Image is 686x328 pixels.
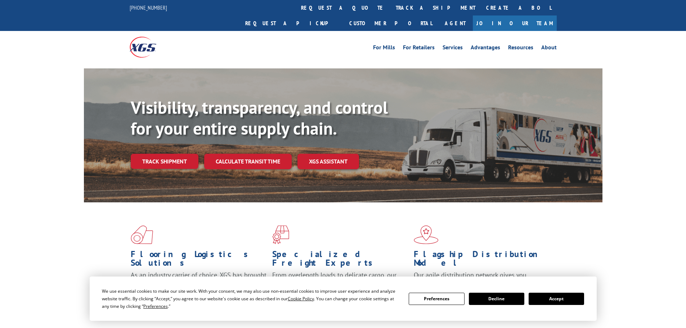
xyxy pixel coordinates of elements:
[414,271,546,288] span: Our agile distribution network gives you nationwide inventory management on demand.
[541,45,557,53] a: About
[529,293,584,305] button: Accept
[403,45,435,53] a: For Retailers
[473,15,557,31] a: Join Our Team
[438,15,473,31] a: Agent
[90,277,597,321] div: Cookie Consent Prompt
[272,225,289,244] img: xgs-icon-focused-on-flooring-red
[131,96,388,139] b: Visibility, transparency, and control for your entire supply chain.
[297,154,359,169] a: XGS ASSISTANT
[414,225,439,244] img: xgs-icon-flagship-distribution-model-red
[272,271,408,303] p: From overlength loads to delicate cargo, our experienced staff knows the best way to move your fr...
[373,45,395,53] a: For Mills
[471,45,500,53] a: Advantages
[130,4,167,11] a: [PHONE_NUMBER]
[131,271,266,296] span: As an industry carrier of choice, XGS has brought innovation and dedication to flooring logistics...
[344,15,438,31] a: Customer Portal
[204,154,292,169] a: Calculate transit time
[469,293,524,305] button: Decline
[414,250,550,271] h1: Flagship Distribution Model
[102,287,400,310] div: We use essential cookies to make our site work. With your consent, we may also use non-essential ...
[508,45,533,53] a: Resources
[288,296,314,302] span: Cookie Policy
[272,250,408,271] h1: Specialized Freight Experts
[143,303,168,309] span: Preferences
[131,154,198,169] a: Track shipment
[131,225,153,244] img: xgs-icon-total-supply-chain-intelligence-red
[240,15,344,31] a: Request a pickup
[409,293,464,305] button: Preferences
[443,45,463,53] a: Services
[131,250,267,271] h1: Flooring Logistics Solutions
